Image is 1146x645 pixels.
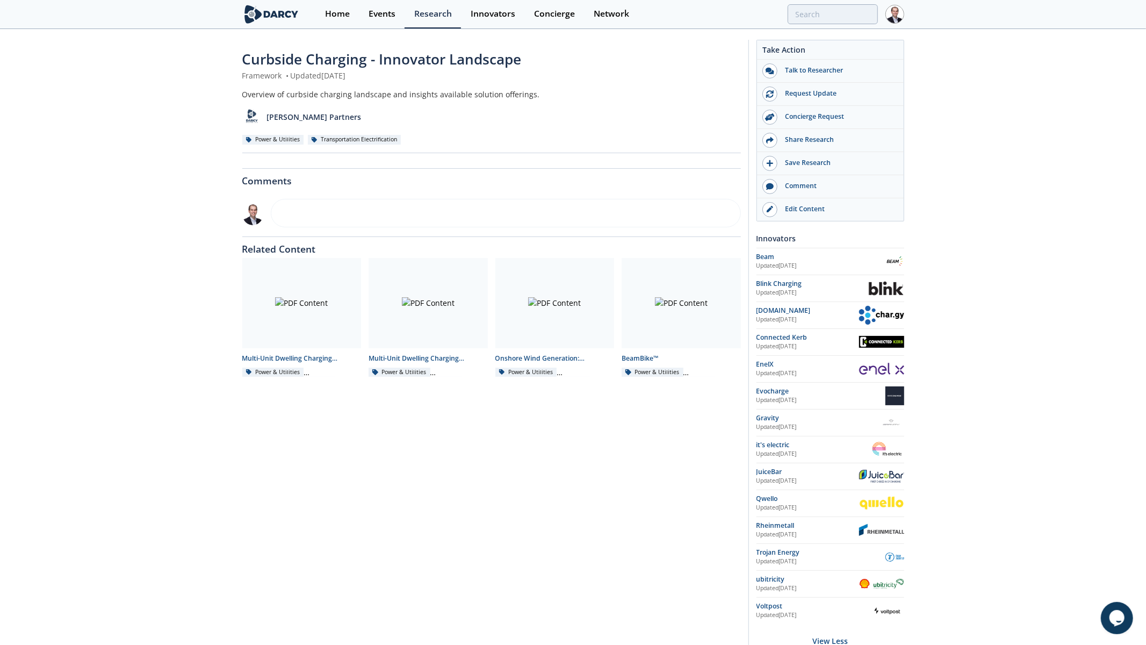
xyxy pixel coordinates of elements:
div: Updated [DATE] [756,504,859,512]
div: Innovators [471,10,515,18]
div: Blink Charging [756,279,868,289]
img: EnelX [859,363,904,374]
div: Gravity [756,413,879,423]
img: Qwello [859,496,904,511]
div: Framework Updated [DATE] [242,70,741,81]
div: Power & Utilities [242,135,304,145]
span: Curbside Charging - Innovator Landscape [242,49,522,69]
a: Connected Kerb Updated[DATE] Connected Kerb [756,333,904,352]
div: Innovators [756,229,904,248]
div: Multi-Unit Dwelling Charging Solutions - Innovator Comparison [242,354,362,363]
div: JuiceBar [756,467,859,477]
a: PDF Content Onshore Wind Generation: Operations & Maintenance (O&M) - Technology Landscape Power ... [492,258,618,377]
a: JuiceBar Updated[DATE] JuiceBar [756,467,904,486]
img: 639b1d10-f8ae-4f43-a3ff-62e0c53b2918 [242,203,264,225]
a: Edit Content [757,198,904,221]
a: PDF Content Multi-Unit Dwelling Charging Solutions - Innovator Comparison Power & Utilities [239,258,365,377]
div: Updated [DATE] [756,584,859,593]
div: Updated [DATE] [756,557,885,566]
img: char.gy [859,306,904,325]
img: Trojan Energy [885,548,904,567]
a: Evocharge Updated[DATE] Evocharge [756,386,904,405]
div: Save Research [777,158,898,168]
p: [PERSON_NAME] Partners [266,111,361,123]
img: ubitricity [859,577,904,590]
a: Trojan Energy Updated[DATE] Trojan Energy [756,548,904,567]
div: Events [369,10,395,18]
input: Advanced Search [788,4,878,24]
div: Related Content [242,237,741,254]
div: Updated [DATE] [756,316,860,324]
div: Voltpost [756,601,871,611]
div: Qwello [756,494,859,504]
div: ubitricity [756,575,859,584]
span: • [284,70,291,81]
iframe: chat widget [1101,602,1135,634]
div: it's electric [756,440,869,450]
a: Gravity Updated[DATE] Gravity [756,413,904,432]
img: logo-wide.svg [242,5,301,24]
img: JuiceBar [859,470,904,483]
div: Power & Utilities [622,368,683,377]
img: Voltpost [870,601,904,620]
a: Rheinmetall Updated[DATE] Rheinmetall [756,521,904,540]
div: Evocharge [756,386,885,396]
div: Updated [DATE] [756,423,879,432]
div: Network [594,10,629,18]
div: Updated [DATE] [756,342,859,351]
div: Comment [777,181,898,191]
div: Updated [DATE] [756,477,859,485]
div: Updated [DATE] [756,289,868,297]
div: Research [414,10,452,18]
a: Qwello Updated[DATE] Qwello [756,494,904,513]
div: Edit Content [777,204,898,214]
div: Share Research [777,135,898,145]
div: Updated [DATE] [756,262,885,270]
div: Updated [DATE] [756,450,869,458]
img: Gravity [878,413,904,432]
div: Comments [242,169,741,186]
a: PDF Content BeamBike™ Power & Utilities [618,258,745,377]
a: it's electric Updated[DATE] it's electric [756,440,904,459]
a: [DOMAIN_NAME] Updated[DATE] char.gy [756,306,904,325]
div: Talk to Researcher [777,66,898,75]
img: Profile [885,5,904,24]
div: BeamBike™ [622,354,741,363]
div: Concierge [534,10,575,18]
div: Connected Kerb [756,333,859,342]
div: EnelX [756,360,859,369]
div: Rheinmetall [756,521,859,531]
img: Evocharge [885,386,904,405]
div: Onshore Wind Generation: Operations & Maintenance (O&M) - Technology Landscape [495,354,615,363]
img: Beam [885,252,904,271]
div: Concierge Request [777,112,898,121]
a: Voltpost Updated[DATE] Voltpost [756,601,904,620]
a: PDF Content Multi-Unit Dwelling Charging Solutions - Innovator Landscape Power & Utilities [365,258,492,377]
div: Take Action [757,44,904,60]
img: Rheinmetall [859,524,904,536]
a: EnelX Updated[DATE] EnelX [756,360,904,378]
div: Power & Utilities [242,368,304,377]
a: ubitricity Updated[DATE] ubitricity [756,575,904,593]
div: Transportation Electrification [308,135,401,145]
div: Overview of curbside charging landscape and insights available solution offerings. [242,89,741,100]
div: Request Update [777,89,898,98]
div: Updated [DATE] [756,531,859,539]
a: Beam Updated[DATE] Beam [756,252,904,271]
div: Updated [DATE] [756,369,859,378]
img: it's electric [869,440,904,459]
a: Blink Charging Updated[DATE] Blink Charging [756,279,904,298]
div: Power & Utilities [495,368,557,377]
div: Updated [DATE] [756,611,871,620]
div: Beam [756,252,885,262]
div: Multi-Unit Dwelling Charging Solutions - Innovator Landscape [369,354,488,363]
div: Trojan Energy [756,548,885,557]
img: Blink Charging [868,279,904,298]
div: Power & Utilities [369,368,430,377]
div: [DOMAIN_NAME] [756,306,860,316]
img: Connected Kerb [859,336,904,348]
div: Home [325,10,350,18]
div: Updated [DATE] [756,396,885,405]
